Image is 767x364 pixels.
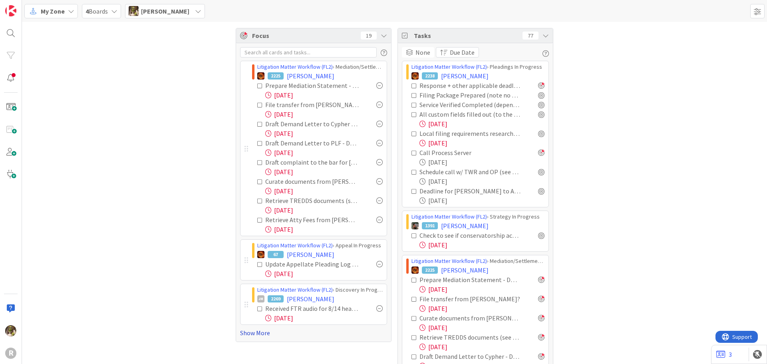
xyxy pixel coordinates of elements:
div: [DATE] [265,205,383,215]
span: Focus [252,31,354,40]
div: [DATE] [419,177,544,186]
div: Prepare Mediation Statement - DUE [DATE] [419,275,521,284]
img: TR [411,72,419,80]
a: Litigation Matter Workflow (FL2) [411,63,487,70]
div: 67 [268,251,284,258]
button: Due Date [436,47,479,58]
div: [DATE] [419,342,544,352]
div: Draft complaint to the bar for [PERSON_NAME] - DUE [DATE] [265,157,359,167]
div: Response + other applicable deadlines calendared [419,81,521,90]
div: [DATE] [265,269,383,278]
div: Retrieve Atty Fees from [PERSON_NAME] and [PERSON_NAME] [265,215,359,225]
a: Litigation Matter Workflow (FL2) [257,242,333,249]
div: Draft Demand Letter to Cypher - DUE [DATE] [419,352,521,361]
img: MW [411,222,419,229]
div: [DATE] [419,323,544,332]
div: › Appeal In Progress [257,241,383,250]
span: Support [17,1,36,11]
div: Update Appellate Pleading Log and Calendar the Deadline [265,259,359,269]
div: Call Process Server [419,148,501,157]
div: Service Verified Completed (depends on service method) [419,100,521,109]
div: Retrieve TREDDS documents (see 8/23 email) [419,332,521,342]
span: [PERSON_NAME] [287,294,334,304]
div: [DATE] [265,129,383,138]
div: Prepare Mediation Statement - DUE [DATE] [265,81,359,90]
span: [PERSON_NAME] [441,265,489,275]
div: [DATE] [419,138,544,148]
span: [PERSON_NAME] [441,221,489,231]
span: Due Date [450,48,475,57]
div: Filing Package Prepared (note no of copies, cover sheet, etc.) + Filing Fee Noted [419,90,521,100]
span: [PERSON_NAME] [287,250,334,259]
a: Litigation Matter Workflow (FL2) [411,257,487,265]
div: Schedule call w/ TWR and OP (see 8/25 email) [419,167,521,177]
a: Show More [240,328,387,338]
div: › Discovery In Progress [257,286,383,294]
div: All custom fields filled out (to the greatest extent possible) [419,109,521,119]
div: File transfer from [PERSON_NAME]? [419,294,521,304]
div: [DATE] [265,109,383,119]
img: TR [411,267,419,274]
div: [DATE] [419,196,544,205]
div: Check to see if conservatorship accounting has been filed (checked 7/30) [419,231,521,240]
a: Litigation Matter Workflow (FL2) [257,63,333,70]
a: Litigation Matter Workflow (FL2) [411,213,487,220]
div: [DATE] [265,313,383,323]
img: TR [257,72,264,80]
img: DG [129,6,139,16]
img: TR [257,251,264,258]
div: › Pleadings In Progress [411,63,544,71]
span: My Zone [41,6,65,16]
div: Received FTR audio for 8/14 hearing? [265,304,359,313]
div: [DATE] [419,304,544,313]
b: 4 [85,7,89,15]
div: [DATE] [419,240,544,250]
div: [DATE] [265,225,383,234]
div: Deadline for [PERSON_NAME] to Answer Complaint : [DATE] [419,186,521,196]
div: R [5,348,16,359]
div: Curate documents from [PERSON_NAME] into file [265,177,359,186]
div: [DATE] [265,148,383,157]
div: 2225 [422,267,438,274]
span: [PERSON_NAME] [141,6,189,16]
span: Boards [85,6,108,16]
a: 3 [716,350,732,359]
div: [DATE] [419,157,544,167]
div: [DATE] [419,284,544,294]
div: 2225 [268,72,284,80]
div: Draft Demand Letter to Cypher - DUE [DATE] [265,119,359,129]
img: DG [5,325,16,336]
div: Curate documents from [PERSON_NAME] into file [419,313,521,323]
input: Search all cards and tasks... [240,47,377,58]
span: Tasks [414,31,519,40]
div: File transfer from [PERSON_NAME]? [265,100,359,109]
span: [PERSON_NAME] [441,71,489,81]
div: Retrieve TREDDS documents (see 8/23 email) [265,196,359,205]
a: Litigation Matter Workflow (FL2) [257,286,333,293]
div: [DATE] [265,186,383,196]
div: [DATE] [419,119,544,129]
div: › Strategy In Progress [411,213,544,221]
div: 1391 [422,222,438,229]
img: Visit kanbanzone.com [5,5,16,16]
div: Draft Demand Letter to PLF - DUE [DATE] [265,138,359,148]
div: [DATE] [265,167,383,177]
div: JM [257,295,264,302]
div: 19 [361,32,377,40]
div: 77 [523,32,538,40]
div: Local filing requirements researched from County SLR + Noted in applicable places [419,129,521,138]
span: None [415,48,430,57]
div: › Mediation/Settlement Queue [257,63,383,71]
div: [DATE] [265,90,383,100]
div: › Mediation/Settlement Queue [411,257,544,265]
div: 2269 [268,295,284,302]
span: [PERSON_NAME] [287,71,334,81]
div: 2238 [422,72,438,80]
